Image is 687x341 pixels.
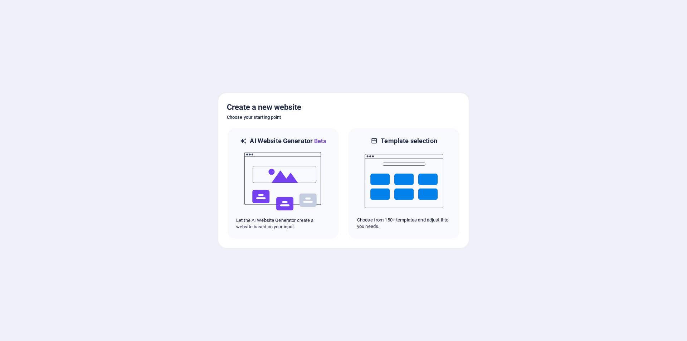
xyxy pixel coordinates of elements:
[381,137,437,145] h6: Template selection
[227,113,460,122] h6: Choose your starting point
[236,217,330,230] p: Let the AI Website Generator create a website based on your input.
[313,138,326,145] span: Beta
[227,127,339,239] div: AI Website GeneratorBetaaiLet the AI Website Generator create a website based on your input.
[250,137,326,146] h6: AI Website Generator
[227,102,460,113] h5: Create a new website
[244,146,322,217] img: ai
[348,127,460,239] div: Template selectionChoose from 150+ templates and adjust it to you needs.
[357,217,451,230] p: Choose from 150+ templates and adjust it to you needs.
